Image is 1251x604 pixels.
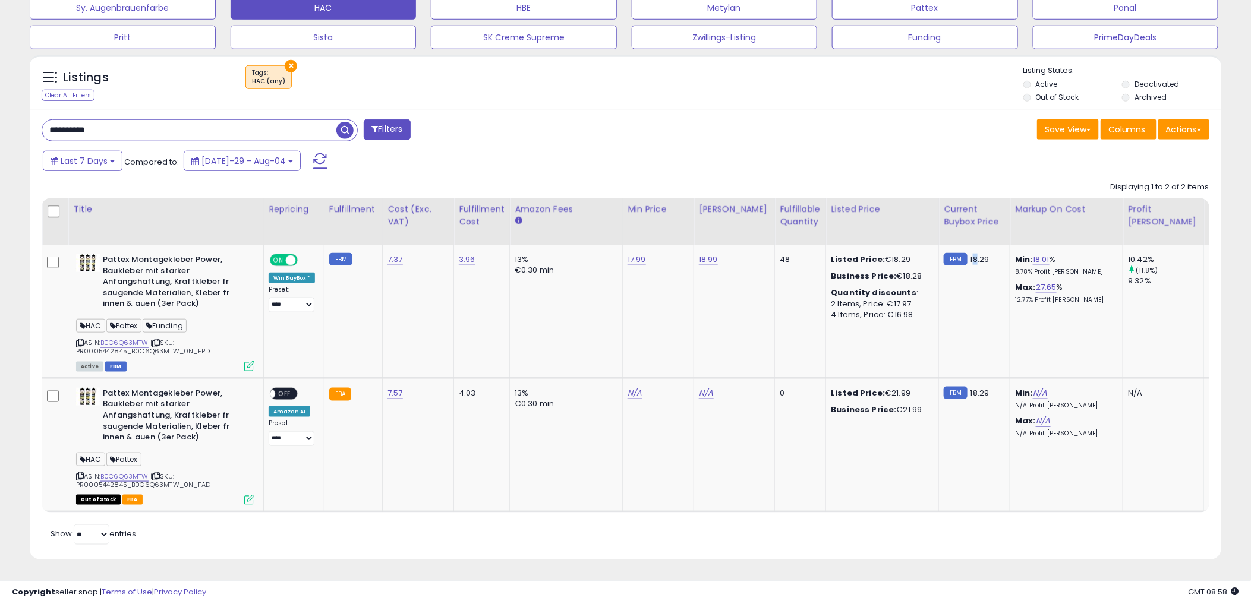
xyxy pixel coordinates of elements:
div: Preset: [269,286,315,312]
div: Fulfillment Cost [459,203,505,228]
button: SK Creme Supreme [431,26,617,49]
button: Last 7 Days [43,151,122,171]
div: N/A [1128,388,1195,399]
button: Actions [1158,119,1209,140]
div: Win BuyBox * [269,273,315,283]
div: €21.99 [831,404,929,415]
div: €18.29 [831,254,929,265]
b: Max: [1015,282,1036,293]
span: Pattex [106,453,141,466]
a: 27.65 [1036,282,1057,293]
div: Min Price [628,203,689,216]
button: Columns [1101,119,1157,140]
div: Fulfillable Quantity [780,203,821,228]
small: (0%) [1209,399,1225,409]
p: 8.78% Profit [PERSON_NAME] [1015,268,1114,276]
button: Save View [1037,119,1099,140]
a: 17.99 [628,254,646,265]
div: Cost (Exc. VAT) [387,203,449,228]
small: FBM [944,253,967,265]
b: Max: [1015,415,1036,426]
span: OFF [296,255,315,265]
a: 18.01 [1033,254,1050,265]
small: FBM [944,387,967,399]
span: Funding [143,319,187,333]
span: 2025-08-12 08:58 GMT [1189,586,1239,597]
span: [DATE]-29 - Aug-04 [201,155,286,167]
div: Amazon AI [269,406,310,417]
a: B0C6Q63MTW [100,338,149,348]
button: PrimeDayDeals [1033,26,1219,49]
div: 13% [515,388,613,399]
div: €18.28 [831,271,929,282]
label: Active [1036,79,1058,89]
div: €0.30 min [515,399,613,409]
b: Quantity discounts [831,287,916,298]
div: 13% [515,254,613,265]
a: 3.96 [459,254,475,265]
a: N/A [628,387,642,399]
div: % [1015,282,1114,304]
small: FBM [329,253,352,265]
a: N/A [1033,387,1047,399]
b: Business Price: [831,404,896,415]
p: 12.77% Profit [PERSON_NAME] [1015,296,1114,304]
span: Last 7 Days [61,155,108,167]
small: FBA [329,388,351,401]
span: | SKU: PR0005442845_B0C6Q63MTW_0N_FPD [76,338,210,356]
b: Listed Price: [831,387,885,399]
button: Zwillings-Listing [632,26,818,49]
span: FBM [105,362,127,372]
div: : [831,287,929,298]
p: N/A Profit [PERSON_NAME] [1015,401,1114,410]
small: (11.8%) [1136,265,1158,275]
div: seller snap | | [12,587,206,598]
div: ASIN: [76,388,254,504]
div: % [1015,254,1114,276]
div: Preset: [269,419,315,446]
div: Fulfillment [329,203,377,216]
span: 18.29 [970,254,990,265]
strong: Copyright [12,586,55,597]
b: Min: [1015,387,1033,399]
button: × [285,60,297,72]
div: 4.03 [459,388,500,399]
div: Listed Price [831,203,934,216]
a: B0C6Q63MTW [100,472,149,482]
a: 7.57 [387,387,403,399]
span: Pattex [106,319,141,333]
button: [DATE]-29 - Aug-04 [184,151,301,171]
div: Amazon Fees [515,203,617,216]
div: €0.30 min [515,265,613,276]
span: Tags : [252,68,285,86]
div: 2 Items, Price: €17.97 [831,299,929,309]
small: Amazon Fees. [515,216,522,226]
div: Markup on Cost [1015,203,1118,216]
span: Compared to: [124,156,179,167]
b: Business Price: [831,270,896,282]
button: Sista [231,26,417,49]
b: Listed Price: [831,254,885,265]
th: The percentage added to the cost of goods (COGS) that forms the calculator for Min & Max prices. [1010,198,1123,245]
p: Listing States: [1023,65,1221,77]
b: Pattex Montagekleber Power, Baukleber mit starker Anfangshaftung, Kraftkleber fr saugende Materia... [103,388,247,446]
span: HAC [76,453,105,466]
h5: Listings [63,69,109,86]
b: Pattex Montagekleber Power, Baukleber mit starker Anfangshaftung, Kraftkleber fr saugende Materia... [103,254,247,312]
span: Show: entries [51,528,136,539]
div: 4 Items, Price: €16.98 [831,309,929,320]
a: 7.37 [387,254,403,265]
div: Displaying 1 to 2 of 2 items [1110,182,1209,193]
a: N/A [1036,415,1050,427]
div: ASIN: [76,254,254,370]
label: Archived [1135,92,1167,102]
b: Min: [1015,254,1033,265]
a: Privacy Policy [154,586,206,597]
button: Funding [832,26,1018,49]
a: Terms of Use [102,586,152,597]
div: 0 [780,388,817,399]
div: HAC (any) [252,77,285,86]
span: All listings currently available for purchase on Amazon [76,362,103,372]
div: 10.42% [1128,254,1203,265]
span: 18.29 [970,387,990,399]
